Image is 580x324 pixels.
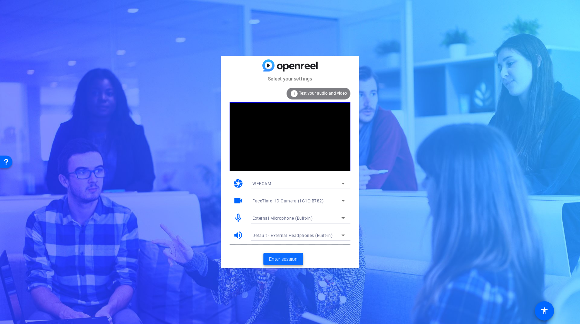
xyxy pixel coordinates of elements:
[252,181,271,186] span: WEBCAM
[262,59,318,72] img: blue-gradient.svg
[252,199,323,203] span: FaceTime HD Camera (1C1C:B782)
[233,178,243,189] mat-icon: camera
[221,75,359,83] mat-card-subtitle: Select your settings
[269,256,298,263] span: Enter session
[252,233,332,238] span: Default - External Headphones (Built-in)
[540,307,549,315] mat-icon: accessibility
[233,230,243,240] mat-icon: volume_up
[299,91,347,96] span: Test your audio and video
[252,216,312,221] span: External Microphone (Built-in)
[233,196,243,206] mat-icon: videocam
[263,253,303,265] button: Enter session
[233,213,243,223] mat-icon: mic_none
[290,89,298,98] mat-icon: info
